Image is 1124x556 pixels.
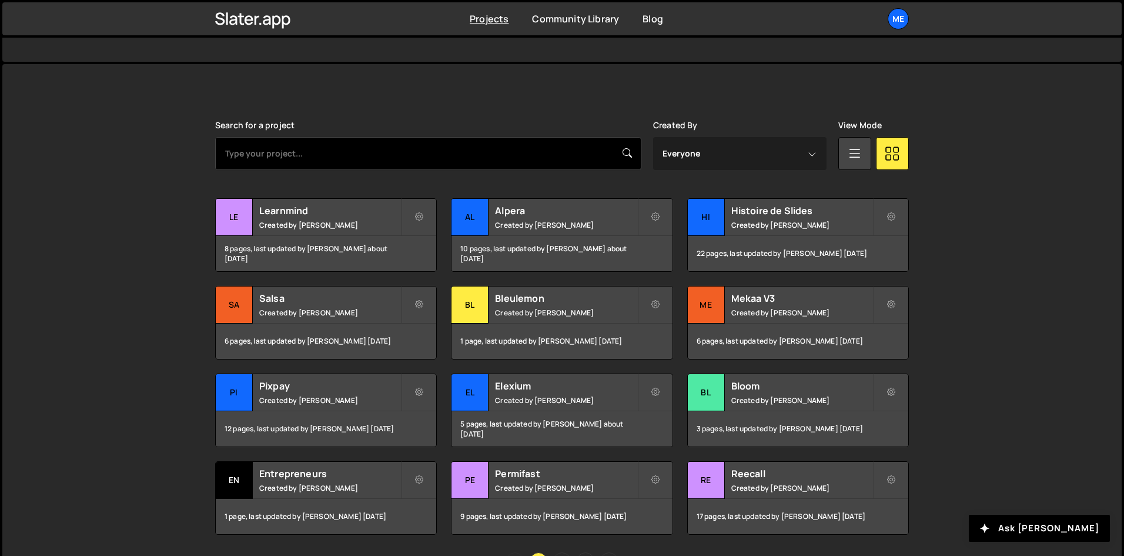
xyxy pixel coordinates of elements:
input: Type your project... [215,137,641,170]
small: Created by [PERSON_NAME] [495,220,637,230]
h2: Permifast [495,467,637,480]
div: Al [451,199,489,236]
a: El Elexium Created by [PERSON_NAME] 5 pages, last updated by [PERSON_NAME] about [DATE] [451,374,673,447]
div: 9 pages, last updated by [PERSON_NAME] [DATE] [451,499,672,534]
div: Bl [451,287,489,324]
small: Created by [PERSON_NAME] [259,483,401,493]
h2: Bloom [731,379,873,392]
h2: Elexium [495,379,637,392]
a: Bl Bloom Created by [PERSON_NAME] 3 pages, last updated by [PERSON_NAME] [DATE] [687,374,909,447]
div: 8 pages, last updated by [PERSON_NAME] about [DATE] [216,236,436,271]
div: 5 pages, last updated by [PERSON_NAME] about [DATE] [451,411,672,447]
a: Re Reecall Created by [PERSON_NAME] 17 pages, last updated by [PERSON_NAME] [DATE] [687,461,909,535]
div: 6 pages, last updated by [PERSON_NAME] [DATE] [216,324,436,359]
div: Sa [216,287,253,324]
div: Pe [451,462,489,499]
a: Al Alpera Created by [PERSON_NAME] 10 pages, last updated by [PERSON_NAME] about [DATE] [451,198,673,272]
small: Created by [PERSON_NAME] [495,308,637,318]
small: Created by [PERSON_NAME] [259,308,401,318]
a: Projects [470,12,509,25]
small: Created by [PERSON_NAME] [731,395,873,405]
div: En [216,462,253,499]
div: 17 pages, last updated by [PERSON_NAME] [DATE] [688,499,908,534]
small: Created by [PERSON_NAME] [259,395,401,405]
div: 22 pages, last updated by [PERSON_NAME] [DATE] [688,236,908,271]
small: Created by [PERSON_NAME] [495,395,637,405]
h2: Histoire de Slides [731,204,873,217]
a: Pi Pixpay Created by [PERSON_NAME] 12 pages, last updated by [PERSON_NAME] [DATE] [215,374,437,447]
div: Re [688,462,725,499]
a: Blog [643,12,663,25]
a: Sa Salsa Created by [PERSON_NAME] 6 pages, last updated by [PERSON_NAME] [DATE] [215,286,437,359]
div: Hi [688,199,725,236]
label: Created By [653,121,698,130]
h2: Bleulemon [495,292,637,305]
div: El [451,374,489,411]
small: Created by [PERSON_NAME] [731,220,873,230]
a: Pe Permifast Created by [PERSON_NAME] 9 pages, last updated by [PERSON_NAME] [DATE] [451,461,673,535]
div: 10 pages, last updated by [PERSON_NAME] about [DATE] [451,236,672,271]
div: Pi [216,374,253,411]
h2: Entrepreneurs [259,467,401,480]
a: Me Mekaa V3 Created by [PERSON_NAME] 6 pages, last updated by [PERSON_NAME] [DATE] [687,286,909,359]
div: 12 pages, last updated by [PERSON_NAME] [DATE] [216,411,436,447]
small: Created by [PERSON_NAME] [731,308,873,318]
div: Bl [688,374,725,411]
h2: Salsa [259,292,401,305]
label: Search for a project [215,121,295,130]
div: 1 page, last updated by [PERSON_NAME] [DATE] [216,499,436,534]
a: Bl Bleulemon Created by [PERSON_NAME] 1 page, last updated by [PERSON_NAME] [DATE] [451,286,673,359]
div: 3 pages, last updated by [PERSON_NAME] [DATE] [688,411,908,447]
a: Me [888,8,909,29]
h2: Reecall [731,467,873,480]
button: Ask [PERSON_NAME] [969,515,1110,542]
h2: Alpera [495,204,637,217]
label: View Mode [838,121,882,130]
div: 1 page, last updated by [PERSON_NAME] [DATE] [451,324,672,359]
small: Created by [PERSON_NAME] [731,483,873,493]
h2: Learnmind [259,204,401,217]
div: 6 pages, last updated by [PERSON_NAME] [DATE] [688,324,908,359]
a: En Entrepreneurs Created by [PERSON_NAME] 1 page, last updated by [PERSON_NAME] [DATE] [215,461,437,535]
h2: Pixpay [259,379,401,392]
div: Le [216,199,253,236]
div: Me [688,287,725,324]
a: Le Learnmind Created by [PERSON_NAME] 8 pages, last updated by [PERSON_NAME] about [DATE] [215,198,437,272]
small: Created by [PERSON_NAME] [495,483,637,493]
small: Created by [PERSON_NAME] [259,220,401,230]
h2: Mekaa V3 [731,292,873,305]
a: Hi Histoire de Slides Created by [PERSON_NAME] 22 pages, last updated by [PERSON_NAME] [DATE] [687,198,909,272]
a: Community Library [532,12,619,25]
